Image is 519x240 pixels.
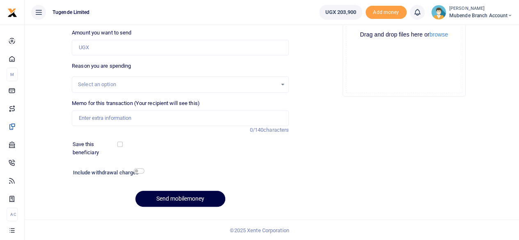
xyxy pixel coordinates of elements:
[72,29,131,37] label: Amount you want to send
[346,31,462,39] div: Drag and drop files here or
[135,191,225,207] button: Send mobilemoney
[366,9,407,15] a: Add money
[7,9,17,15] a: logo-small logo-large logo-large
[49,9,93,16] span: Tugende Limited
[72,62,131,70] label: Reason you are spending
[72,40,289,55] input: UGX
[431,5,512,20] a: profile-user [PERSON_NAME] Mubende Branch Account
[73,140,119,156] label: Save this beneficiary
[319,5,362,20] a: UGX 203,900
[72,110,289,126] input: Enter extra information
[431,5,446,20] img: profile-user
[7,208,18,221] li: Ac
[449,12,512,19] span: Mubende Branch Account
[263,127,289,133] span: characters
[366,6,407,19] li: Toup your wallet
[449,5,512,12] small: [PERSON_NAME]
[366,6,407,19] span: Add money
[430,32,448,37] button: browse
[7,68,18,81] li: M
[325,8,356,16] span: UGX 203,900
[7,8,17,18] img: logo-small
[250,127,264,133] span: 0/140
[72,99,200,107] label: Memo for this transaction (Your recipient will see this)
[78,80,277,89] div: Select an option
[73,169,141,176] h6: Include withdrawal charges
[316,5,366,20] li: Wallet ballance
